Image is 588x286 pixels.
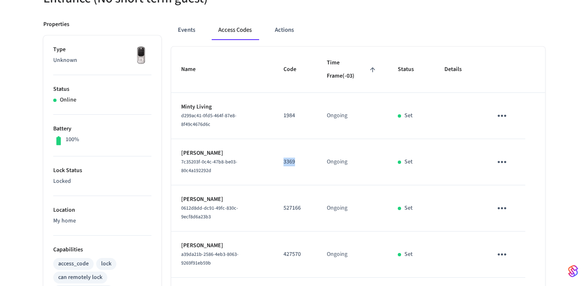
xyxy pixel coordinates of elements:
p: [PERSON_NAME] [181,195,264,204]
button: Events [171,20,202,40]
span: Details [444,63,472,76]
td: Ongoing [317,139,388,185]
p: My home [53,217,151,225]
div: access_code [58,260,89,268]
p: Online [60,96,76,104]
span: d299ac41-0fd5-464f-87e8-8f49c4676d6c [181,112,236,128]
p: Capabilities [53,246,151,254]
p: Type [53,45,151,54]
p: 527166 [283,204,307,213]
span: Time Frame(-03) [327,57,378,83]
span: 0612d8dd-dc91-49fc-830c-9ecf8d6a23b3 [181,205,238,220]
div: ant example [171,20,545,40]
p: 100% [66,135,79,144]
p: [PERSON_NAME] [181,149,264,158]
td: Ongoing [317,232,388,278]
button: Access Codes [212,20,258,40]
p: Lock Status [53,166,151,175]
span: Name [181,63,206,76]
td: Ongoing [317,185,388,232]
p: Location [53,206,151,215]
span: a39da21b-2586-4eb3-8063-9269f91eb59b [181,251,239,267]
span: Code [283,63,307,76]
p: [PERSON_NAME] [181,241,264,250]
p: Minty Living [181,103,264,111]
p: Unknown [53,56,151,65]
span: 7c35203f-0c4c-47b8-be03-80c4a192292d [181,158,237,174]
button: Actions [268,20,300,40]
td: Ongoing [317,93,388,139]
img: Yale Assure Touchscreen Wifi Smart Lock, Satin Nickel, Front [131,45,151,66]
p: Properties [43,20,69,29]
p: 1984 [283,111,307,120]
img: SeamLogoGradient.69752ec5.svg [568,265,578,278]
p: Set [404,158,413,166]
p: 427570 [283,250,307,259]
p: Locked [53,177,151,186]
span: Status [398,63,425,76]
p: Set [404,250,413,259]
p: Battery [53,125,151,133]
p: Set [404,204,413,213]
div: lock [101,260,111,268]
p: Status [53,85,151,94]
p: 3369 [283,158,307,166]
p: Set [404,111,413,120]
div: can remotely lock [58,273,102,282]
